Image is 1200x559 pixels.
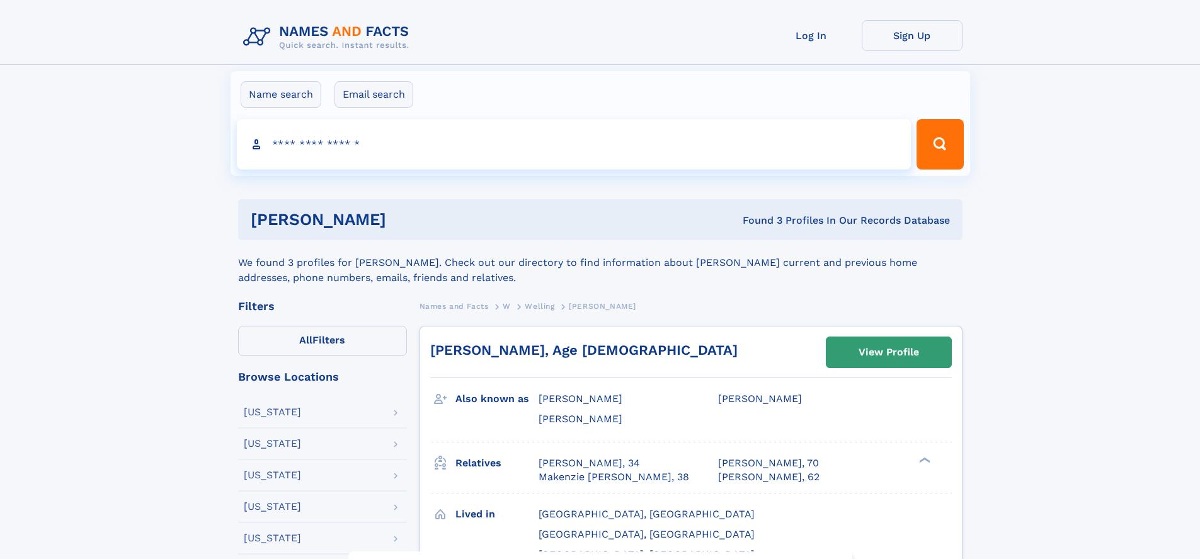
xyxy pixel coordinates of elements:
[539,393,622,405] span: [PERSON_NAME]
[718,456,819,470] a: [PERSON_NAME], 70
[503,302,511,311] span: W
[525,302,554,311] span: Welling
[539,413,622,425] span: [PERSON_NAME]
[299,334,312,346] span: All
[238,301,407,312] div: Filters
[241,81,321,108] label: Name search
[539,528,755,540] span: [GEOGRAPHIC_DATA], [GEOGRAPHIC_DATA]
[244,407,301,417] div: [US_STATE]
[238,371,407,383] div: Browse Locations
[761,20,862,51] a: Log In
[917,119,963,170] button: Search Button
[916,456,931,464] div: ❯
[238,326,407,356] label: Filters
[420,298,489,314] a: Names and Facts
[718,470,820,484] a: [PERSON_NAME], 62
[244,470,301,480] div: [US_STATE]
[251,212,564,228] h1: [PERSON_NAME]
[539,470,689,484] a: Makenzie [PERSON_NAME], 38
[569,302,636,311] span: [PERSON_NAME]
[238,240,963,285] div: We found 3 profiles for [PERSON_NAME]. Check out our directory to find information about [PERSON_...
[455,452,539,474] h3: Relatives
[455,388,539,410] h3: Also known as
[334,81,413,108] label: Email search
[718,393,802,405] span: [PERSON_NAME]
[503,298,511,314] a: W
[244,439,301,449] div: [US_STATE]
[539,456,640,470] a: [PERSON_NAME], 34
[859,338,919,367] div: View Profile
[430,342,738,358] a: [PERSON_NAME], Age [DEMOGRAPHIC_DATA]
[244,502,301,512] div: [US_STATE]
[525,298,554,314] a: Welling
[862,20,963,51] a: Sign Up
[244,533,301,543] div: [US_STATE]
[564,214,950,228] div: Found 3 Profiles In Our Records Database
[455,504,539,525] h3: Lived in
[237,119,911,170] input: search input
[238,20,420,54] img: Logo Names and Facts
[826,337,951,367] a: View Profile
[539,508,755,520] span: [GEOGRAPHIC_DATA], [GEOGRAPHIC_DATA]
